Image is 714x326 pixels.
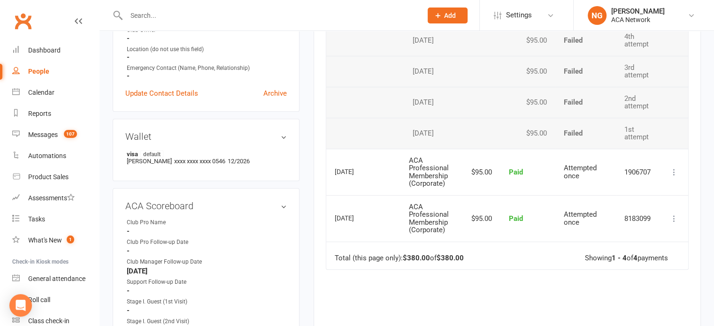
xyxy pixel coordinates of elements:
td: 3rd attempt [616,56,660,87]
td: Failed [555,56,616,87]
a: Roll call [12,289,99,311]
div: [DATE] [409,99,452,106]
div: Dashboard [28,46,61,54]
div: What's New [28,236,62,244]
div: People [28,68,49,75]
strong: [DATE] [127,267,287,275]
div: [DATE] [335,211,378,225]
div: Club Pro Name [127,218,204,227]
li: [PERSON_NAME] [125,149,287,166]
a: Reports [12,103,99,124]
strong: - [127,227,287,235]
div: Location (do not use this field) [127,45,287,54]
div: Product Sales [28,173,69,181]
div: Total (this page only): of [335,254,464,262]
td: 8183099 [616,195,660,242]
td: Failed [555,118,616,149]
div: Calendar [28,89,54,96]
strong: visa [127,150,282,158]
span: 1 [67,235,74,243]
a: Assessments [12,188,99,209]
h3: ACA Scoreboard [125,201,287,211]
td: $95.00 [500,87,555,118]
button: Add [428,8,468,23]
span: ACA Professional Membership (Corporate) [409,203,449,235]
div: Stage I. Guest (1st Visit) [127,297,204,306]
a: Product Sales [12,167,99,188]
div: Showing of payments [585,254,668,262]
a: Calendar [12,82,99,103]
div: [DATE] [409,68,452,76]
span: Attempted once [563,210,596,227]
div: Stage I. Guest (2nd Visit) [127,317,204,326]
span: 107 [64,130,77,138]
div: ACA Network [611,15,665,24]
a: Tasks [12,209,99,230]
span: 12/2026 [228,158,250,165]
a: Clubworx [11,9,35,33]
div: Reports [28,110,51,117]
td: 4th attempt [616,25,660,56]
span: default [140,150,163,158]
td: Failed [555,87,616,118]
a: General attendance kiosk mode [12,268,99,289]
span: xxxx xxxx xxxx 0546 [174,158,225,165]
td: Failed [555,25,616,56]
div: Support Follow-up Date [127,278,204,287]
span: Attempted once [563,164,596,180]
div: Open Intercom Messenger [9,294,32,317]
div: Club Pro Follow-up Date [127,238,204,247]
div: [DATE] [335,164,378,179]
div: [PERSON_NAME] [611,7,665,15]
td: 1906707 [616,149,660,195]
a: What's New1 [12,230,99,251]
a: Archive [263,88,287,99]
td: $95.00 [500,25,555,56]
div: Assessments [28,194,75,202]
strong: - [127,53,287,61]
td: $95.00 [500,118,555,149]
div: Automations [28,152,66,159]
div: Tasks [28,215,45,223]
strong: $380.00 [437,254,464,262]
div: General attendance [28,275,85,282]
span: Settings [506,5,532,26]
td: 2nd attempt [616,87,660,118]
a: Dashboard [12,40,99,61]
div: Class check-in [28,317,69,325]
a: Automations [12,145,99,167]
span: Paid [509,168,523,176]
div: Roll call [28,296,50,303]
a: People [12,61,99,82]
span: Paid [509,214,523,223]
strong: - [127,72,287,80]
strong: - [127,306,287,315]
td: $95.00 [460,195,500,242]
td: $95.00 [500,56,555,87]
strong: - [127,287,287,295]
h3: Wallet [125,131,287,142]
td: $95.00 [460,149,500,195]
strong: $380.00 [403,254,430,262]
div: Emergency Contact (Name, Phone, Relationship) [127,64,287,73]
strong: 1 - 4 [612,254,627,262]
div: [DATE] [409,37,452,45]
span: Add [444,12,456,19]
a: Messages 107 [12,124,99,145]
td: 1st attempt [616,118,660,149]
div: Messages [28,131,58,138]
div: [DATE] [409,129,452,137]
div: Club Manager Follow-up Date [127,258,204,266]
strong: 4 [633,254,637,262]
a: Update Contact Details [125,88,198,99]
div: NG [588,6,607,25]
strong: - [127,34,287,43]
span: ACA Professional Membership (Corporate) [409,156,449,188]
strong: - [127,247,287,255]
input: Search... [123,9,415,22]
